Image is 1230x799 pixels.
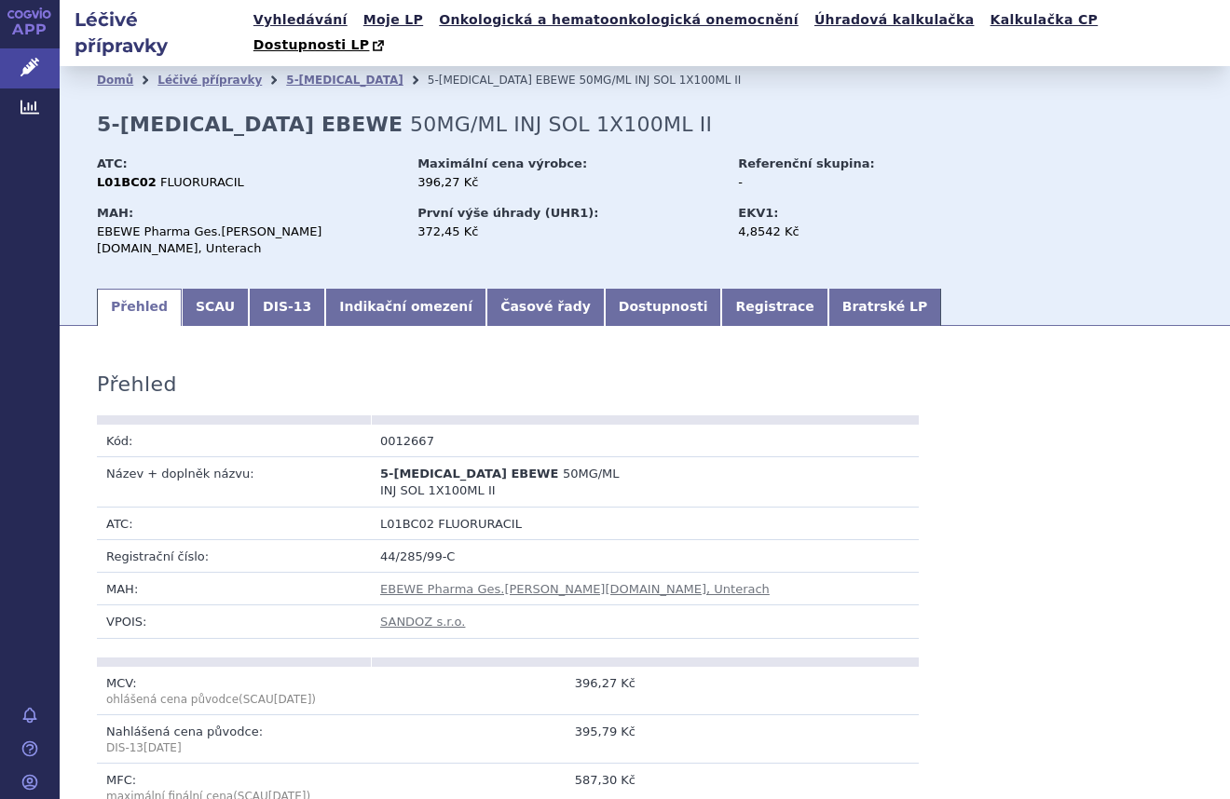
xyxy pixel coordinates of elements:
a: Indikační omezení [325,289,486,326]
a: Úhradová kalkulačka [809,7,980,33]
a: Léčivé přípravky [157,74,262,87]
a: Vyhledávání [248,7,353,33]
strong: L01BC02 [97,175,157,189]
a: DIS-13 [249,289,325,326]
a: EBEWE Pharma Ges.[PERSON_NAME][DOMAIN_NAME], Unterach [380,582,770,596]
span: 5-[MEDICAL_DATA] EBEWE [428,74,576,87]
span: [DATE] [274,693,312,706]
span: L01BC02 [380,517,434,531]
td: ATC: [97,507,371,539]
span: Dostupnosti LP [253,37,370,52]
span: 5-[MEDICAL_DATA] EBEWE [380,467,558,481]
span: (SCAU ) [106,693,316,706]
span: FLUORURACIL [438,517,522,531]
a: SCAU [182,289,249,326]
span: 50MG/ML INJ SOL 1X100ML II [579,74,741,87]
td: MAH: [97,573,371,605]
a: Domů [97,74,133,87]
strong: Maximální cena výrobce: [417,156,587,170]
span: ohlášená cena původce [106,693,239,706]
h2: Léčivé přípravky [60,7,248,59]
td: Nahlášená cena původce: [97,714,371,763]
h3: Přehled [97,372,177,397]
a: Registrace [721,289,827,326]
a: Onkologická a hematoonkologická onemocnění [433,7,804,33]
strong: 5-[MEDICAL_DATA] EBEWE [97,113,403,136]
span: [DATE] [143,741,182,754]
a: Přehled [97,289,182,326]
td: VPOIS: [97,605,371,638]
a: Dostupnosti LP [248,33,394,59]
a: Časové řady [486,289,605,326]
p: DIS-13 [106,740,362,756]
td: MCV: [97,667,371,715]
td: 396,27 Kč [371,667,645,715]
a: Bratrské LP [828,289,941,326]
strong: Referenční skupina: [738,156,874,170]
div: 4,8542 Kč [738,223,948,240]
a: Dostupnosti [605,289,722,326]
div: EBEWE Pharma Ges.[PERSON_NAME][DOMAIN_NAME], Unterach [97,223,400,257]
div: - [738,174,948,191]
strong: První výše úhrady (UHR1): [417,206,598,220]
a: Moje LP [358,7,429,33]
td: 0012667 [371,425,645,457]
a: Kalkulačka CP [985,7,1104,33]
strong: ATC: [97,156,128,170]
td: Kód: [97,425,371,457]
span: FLUORURACIL [160,175,244,189]
div: 372,45 Kč [417,223,720,240]
td: Registrační číslo: [97,539,371,572]
span: 50MG/ML INJ SOL 1X100ML II [380,467,620,497]
span: 50MG/ML INJ SOL 1X100ML II [410,113,712,136]
td: 44/285/99-C [371,539,919,572]
strong: MAH: [97,206,133,220]
a: 5-[MEDICAL_DATA] [286,74,403,87]
div: 396,27 Kč [417,174,720,191]
td: 395,79 Kč [371,714,645,763]
a: SANDOZ s.r.o. [380,615,465,629]
strong: EKV1: [738,206,778,220]
td: Název + doplněk názvu: [97,457,371,507]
